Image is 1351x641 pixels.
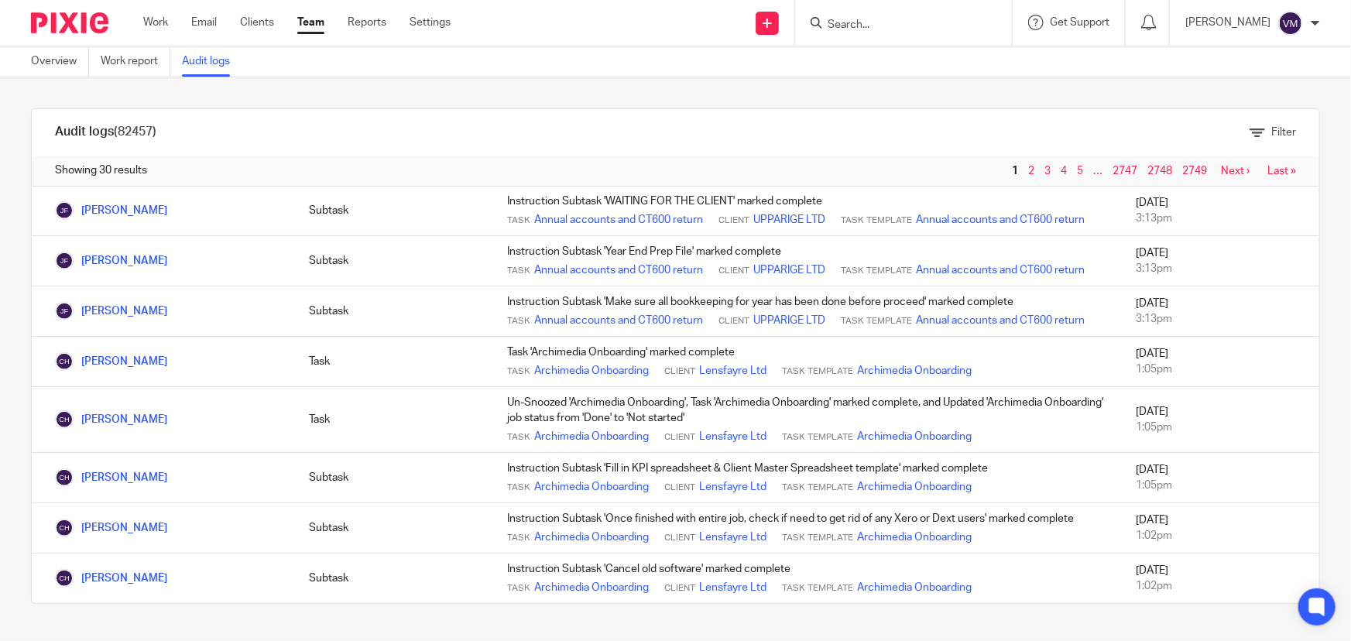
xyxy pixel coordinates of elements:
[293,554,492,604] td: Subtask
[55,306,167,317] a: [PERSON_NAME]
[857,530,972,545] a: Archimedia Onboarding
[1271,127,1296,138] span: Filter
[507,315,530,327] span: Task
[1137,578,1304,594] div: 1:02pm
[782,431,853,444] span: Task Template
[293,453,492,503] td: Subtask
[1137,211,1304,226] div: 3:13pm
[1008,165,1296,177] nav: pager
[753,313,825,328] a: UPPARIGE LTD
[753,212,825,228] a: UPPARIGE LTD
[1147,166,1172,177] a: 2748
[55,472,167,483] a: [PERSON_NAME]
[1137,362,1304,377] div: 1:05pm
[534,429,649,444] a: Archimedia Onboarding
[1050,17,1109,28] span: Get Support
[55,201,74,220] img: Jill Fox
[492,186,1120,236] td: Instruction Subtask 'WAITING FOR THE CLIENT' marked complete
[55,468,74,487] img: Chloe Hooton
[293,186,492,236] td: Subtask
[782,365,853,378] span: Task Template
[1185,15,1270,30] p: [PERSON_NAME]
[55,352,74,371] img: Chloe Hooton
[699,479,766,495] a: Lensfayre Ltd
[492,387,1120,453] td: Un-Snoozed 'Archimedia Onboarding', Task 'Archimedia Onboarding' marked complete, and Updated 'Ar...
[1137,261,1304,276] div: 3:13pm
[1121,236,1319,286] td: [DATE]
[1137,311,1304,327] div: 3:13pm
[293,236,492,286] td: Subtask
[534,580,649,595] a: Archimedia Onboarding
[1061,166,1067,177] a: 4
[916,262,1085,278] a: Annual accounts and CT600 return
[55,573,167,584] a: [PERSON_NAME]
[293,337,492,387] td: Task
[782,532,853,544] span: Task Template
[492,503,1120,554] td: Instruction Subtask 'Once finished with entire job, check if need to get rid of any Xero or Dext ...
[1121,337,1319,387] td: [DATE]
[191,15,217,30] a: Email
[492,236,1120,286] td: Instruction Subtask 'Year End Prep File' marked complete
[293,387,492,453] td: Task
[857,580,972,595] a: Archimedia Onboarding
[31,12,108,33] img: Pixie
[841,315,912,327] span: Task Template
[55,205,167,216] a: [PERSON_NAME]
[55,163,147,178] span: Showing 30 results
[1028,166,1034,177] a: 2
[718,265,749,277] span: Client
[55,410,74,429] img: Chloe Hooton
[143,15,168,30] a: Work
[507,214,530,227] span: Task
[182,46,242,77] a: Audit logs
[699,363,766,379] a: Lensfayre Ltd
[534,212,703,228] a: Annual accounts and CT600 return
[1121,503,1319,554] td: [DATE]
[534,530,649,545] a: Archimedia Onboarding
[857,479,972,495] a: Archimedia Onboarding
[699,429,766,444] a: Lensfayre Ltd
[55,569,74,588] img: Chloe Hooton
[101,46,170,77] a: Work report
[507,365,530,378] span: Task
[1137,528,1304,543] div: 1:02pm
[857,363,972,379] a: Archimedia Onboarding
[916,212,1085,228] a: Annual accounts and CT600 return
[492,554,1120,604] td: Instruction Subtask 'Cancel old software' marked complete
[507,265,530,277] span: Task
[507,532,530,544] span: Task
[534,479,649,495] a: Archimedia Onboarding
[534,363,649,379] a: Archimedia Onboarding
[293,503,492,554] td: Subtask
[841,265,912,277] span: Task Template
[782,582,853,595] span: Task Template
[1121,186,1319,236] td: [DATE]
[1121,453,1319,503] td: [DATE]
[348,15,386,30] a: Reports
[1113,166,1137,177] a: 2747
[1278,11,1303,36] img: svg%3E
[664,431,695,444] span: Client
[507,482,530,494] span: Task
[293,286,492,337] td: Subtask
[1121,554,1319,604] td: [DATE]
[916,313,1085,328] a: Annual accounts and CT600 return
[1044,166,1051,177] a: 3
[664,582,695,595] span: Client
[507,431,530,444] span: Task
[753,262,825,278] a: UPPARIGE LTD
[492,337,1120,387] td: Task 'Archimedia Onboarding' marked complete
[718,315,749,327] span: Client
[507,582,530,595] span: Task
[699,580,766,595] a: Lensfayre Ltd
[55,414,167,425] a: [PERSON_NAME]
[1221,166,1250,177] a: Next ›
[534,313,703,328] a: Annual accounts and CT600 return
[240,15,274,30] a: Clients
[1137,420,1304,435] div: 1:05pm
[1182,166,1207,177] a: 2749
[492,453,1120,503] td: Instruction Subtask 'Fill in KPI spreadsheet & Client Master Spreadsheet template' marked complete
[718,214,749,227] span: Client
[55,255,167,266] a: [PERSON_NAME]
[492,286,1120,337] td: Instruction Subtask 'Make sure all bookkeeping for year has been done before proceed' marked comp...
